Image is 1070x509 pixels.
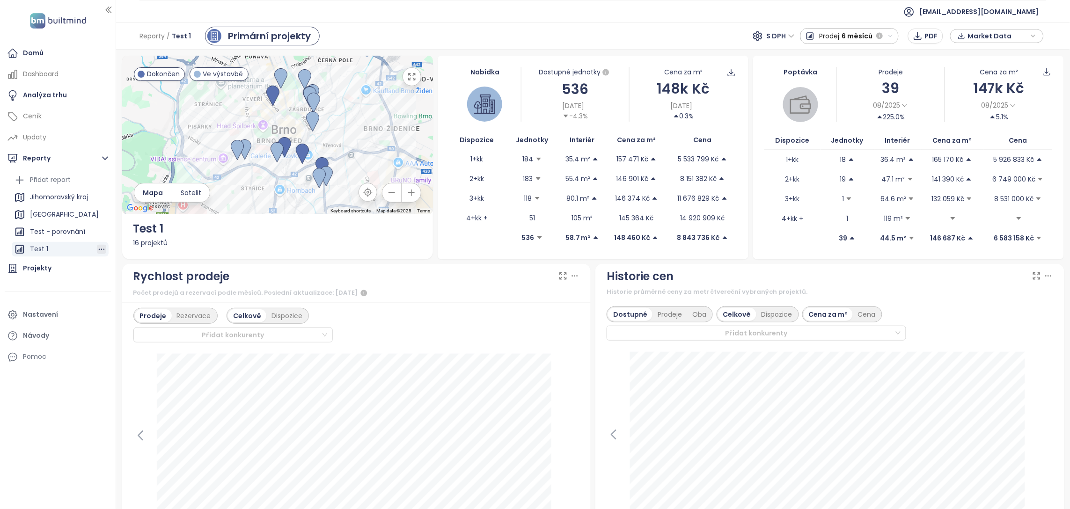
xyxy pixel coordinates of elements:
[614,233,650,243] p: 148 460 Kč
[5,107,111,126] a: Ceník
[607,287,1053,297] div: Historie průměrné ceny za metr čtvereční vybraných projektů.
[989,112,1008,122] div: 5.1%
[133,238,422,248] div: 16 projektů
[5,259,111,278] a: Projekty
[921,131,984,150] th: Cena za m²
[908,29,943,44] button: PDF
[931,194,964,204] p: 132 059 Kč
[5,86,111,105] a: Analýza trhu
[12,242,109,257] div: Test 1
[376,208,411,213] span: Map data ©2025
[30,191,88,203] div: Jihomoravský kraj
[678,154,719,164] p: 5 533 799 Kč
[563,111,588,121] div: -4.3%
[764,169,821,189] td: 2+kk
[563,113,569,119] span: caret-down
[23,68,59,80] div: Dashboard
[842,194,844,204] p: 1
[172,309,216,322] div: Rezervace
[905,215,911,222] span: caret-down
[181,188,201,198] span: Satelit
[562,101,584,111] span: [DATE]
[908,156,915,163] span: caret-up
[12,207,109,222] div: [GEOGRAPHIC_DATA]
[630,78,737,100] div: 148k Kč
[668,131,737,149] th: Cena
[535,156,542,162] span: caret-down
[608,308,652,321] div: Dostupné
[681,213,725,223] p: 14 920 909 Kč
[800,28,899,44] button: Prodej:6 měsíců
[877,112,905,122] div: 225.0%
[1016,215,1022,222] span: caret-down
[650,156,657,162] span: caret-up
[523,174,533,184] p: 183
[147,69,180,79] span: Dokončen
[521,78,629,100] div: 536
[1036,156,1043,163] span: caret-up
[534,195,541,202] span: caret-down
[592,175,599,182] span: caret-up
[616,174,648,184] p: 146 901 Kč
[134,183,172,202] button: Mapa
[506,131,559,149] th: Jednotky
[143,188,163,198] span: Mapa
[853,308,881,321] div: Cena
[650,175,657,182] span: caret-up
[172,28,191,44] span: Test 1
[30,209,99,220] div: [GEOGRAPHIC_DATA]
[721,156,727,162] span: caret-up
[989,114,996,120] span: caret-up
[565,174,590,184] p: 55.4 m²
[591,195,598,202] span: caret-up
[877,114,883,120] span: caret-up
[840,174,846,184] p: 19
[449,189,506,208] td: 3+kk
[205,27,320,45] a: primary
[592,156,599,162] span: caret-up
[849,235,856,241] span: caret-up
[5,327,111,345] a: Návody
[839,233,847,243] p: 39
[23,309,58,320] div: Nastavení
[536,234,543,241] span: caret-down
[673,113,680,119] span: caret-up
[449,208,506,228] td: 4+kk +
[135,309,172,322] div: Prodeje
[30,226,85,238] div: Test - porovnání
[848,156,855,163] span: caret-up
[566,193,589,204] p: 80.1 m²
[449,149,506,169] td: 1+kk
[652,234,659,241] span: caret-up
[967,235,974,241] span: caret-up
[846,213,848,224] p: 1
[12,190,109,205] div: Jihomoravský kraj
[671,101,693,111] span: [DATE]
[884,213,903,224] p: 119 m²
[994,154,1034,165] p: 5 926 833 Kč
[1035,196,1042,202] span: caret-down
[1036,235,1042,241] span: caret-down
[840,154,846,165] p: 18
[821,131,874,150] th: Jednotky
[30,174,71,186] div: Přidat report
[125,202,155,214] img: Google
[5,128,111,147] a: Updaty
[652,308,687,321] div: Prodeje
[474,94,495,115] img: house
[718,175,725,182] span: caret-up
[559,131,605,149] th: Interiér
[767,29,795,43] span: S DPH
[882,174,905,184] p: 47.1 m²
[764,209,821,228] td: 4+kk +
[228,29,311,43] div: Primární projekty
[593,234,599,241] span: caret-up
[23,131,46,143] div: Updaty
[449,67,521,77] div: Nabídka
[966,196,973,202] span: caret-down
[932,154,964,165] p: 165 170 Kč
[167,28,170,44] span: /
[228,309,266,322] div: Celkově
[133,268,230,285] div: Rychlost prodeje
